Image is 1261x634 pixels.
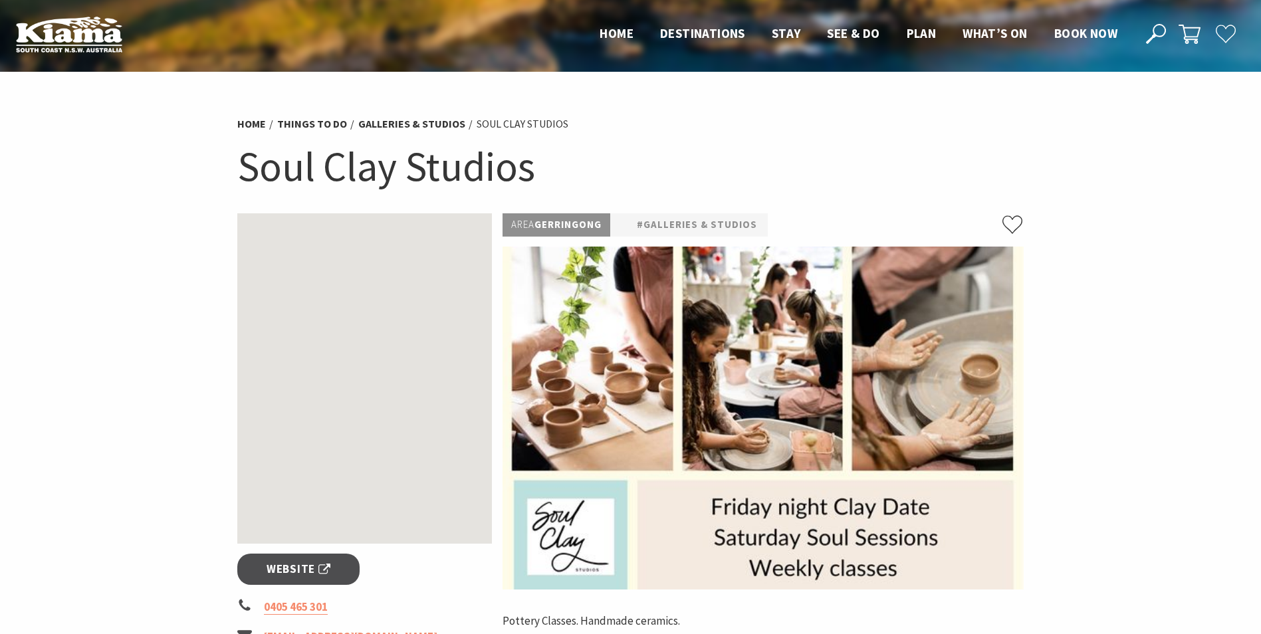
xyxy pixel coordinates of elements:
[358,117,465,131] a: Galleries & Studios
[237,554,360,585] a: Website
[237,140,1024,193] h1: Soul Clay Studios
[772,25,801,41] span: Stay
[963,25,1028,41] span: What’s On
[660,25,745,41] span: Destinations
[637,217,757,233] a: #Galleries & Studios
[503,612,1024,630] p: Pottery Classes. Handmade ceramics.
[1054,25,1117,41] span: Book now
[511,218,534,231] span: Area
[827,25,879,41] span: See & Do
[277,117,347,131] a: Things To Do
[267,560,330,578] span: Website
[16,16,122,53] img: Kiama Logo
[237,117,266,131] a: Home
[600,25,633,41] span: Home
[503,213,610,237] p: Gerringong
[586,23,1131,45] nav: Main Menu
[477,116,568,133] li: Soul Clay Studios
[907,25,937,41] span: Plan
[264,599,328,615] a: 0405 465 301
